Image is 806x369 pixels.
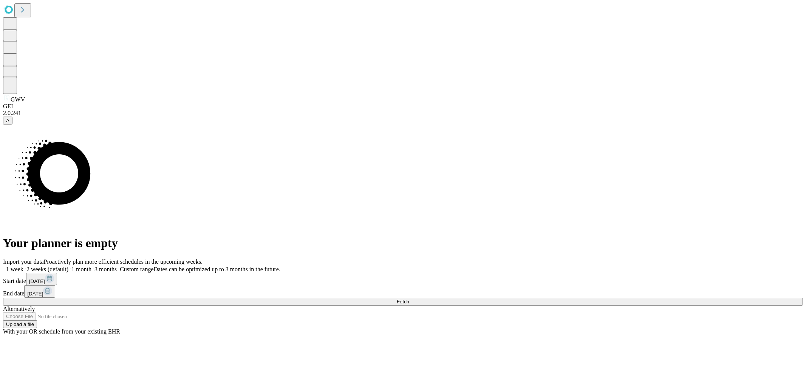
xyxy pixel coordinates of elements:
[3,320,37,328] button: Upload a file
[26,273,57,285] button: [DATE]
[6,266,23,272] span: 1 week
[154,266,280,272] span: Dates can be optimized up to 3 months in the future.
[71,266,91,272] span: 1 month
[11,96,25,103] span: GWV
[44,258,203,265] span: Proactively plan more efficient schedules in the upcoming weeks.
[3,110,803,117] div: 2.0.241
[29,278,45,284] span: [DATE]
[6,118,9,123] span: A
[3,306,35,312] span: Alternatively
[3,258,44,265] span: Import your data
[397,299,409,304] span: Fetch
[94,266,117,272] span: 3 months
[120,266,153,272] span: Custom range
[3,103,803,110] div: GEI
[3,236,803,250] h1: Your planner is empty
[3,328,120,335] span: With your OR schedule from your existing EHR
[24,285,55,298] button: [DATE]
[26,266,68,272] span: 2 weeks (default)
[3,298,803,306] button: Fetch
[3,117,12,125] button: A
[3,285,803,298] div: End date
[3,273,803,285] div: Start date
[27,291,43,297] span: [DATE]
